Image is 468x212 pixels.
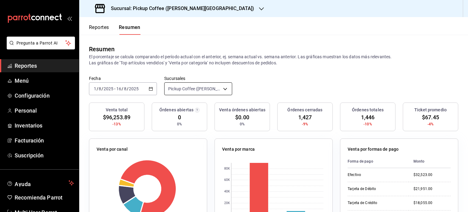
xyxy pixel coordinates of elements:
[302,121,308,127] span: -9%
[224,190,230,193] text: 40K
[97,86,98,91] span: /
[219,107,265,113] h3: Venta órdenes abiertas
[112,121,121,127] span: -13%
[103,113,130,121] span: $96,253.89
[15,151,74,160] span: Suscripción
[159,107,193,113] h3: Órdenes abiertas
[15,121,74,130] span: Inventarios
[103,86,114,91] input: ----
[67,16,72,21] button: open_drawer_menu
[414,107,447,113] h3: Ticket promedio
[106,107,128,113] h3: Venta total
[409,155,451,168] th: Monto
[348,172,404,178] div: Efectivo
[348,186,404,192] div: Tarjeta de Débito
[298,113,312,121] span: 1,427
[89,45,115,54] div: Resumen
[363,121,372,127] span: -10%
[114,86,115,91] span: -
[413,200,451,206] div: $18,055.00
[7,37,75,49] button: Pregunta a Parrot AI
[116,86,122,91] input: --
[106,5,254,12] h3: Sucursal: Pickup Coffee ([PERSON_NAME][GEOGRAPHIC_DATA])
[127,86,129,91] span: /
[348,155,409,168] th: Forma de pago
[15,179,66,187] span: Ayuda
[89,24,109,35] button: Reportes
[348,146,399,153] p: Venta por formas de pago
[164,76,232,81] label: Sucursales
[15,136,74,145] span: Facturación
[235,113,249,121] span: $0.00
[124,86,127,91] input: --
[177,121,182,127] span: 0%
[16,40,66,46] span: Pregunta a Parrot AI
[361,113,375,121] span: 1,446
[413,186,451,192] div: $21,951.00
[89,54,458,66] p: El porcentaje se calcula comparando el período actual con el anterior, ej. semana actual vs. sema...
[224,178,230,182] text: 60K
[119,24,140,35] button: Resumen
[224,167,230,171] text: 80K
[15,193,74,202] span: Recomienda Parrot
[98,86,101,91] input: --
[222,146,255,153] p: Venta por marca
[94,86,97,91] input: --
[129,86,139,91] input: ----
[240,121,245,127] span: 0%
[15,62,74,70] span: Reportes
[348,200,404,206] div: Tarjeta de Crédito
[101,86,103,91] span: /
[89,76,157,81] label: Fecha
[122,86,123,91] span: /
[422,113,439,121] span: $67.45
[168,86,221,92] span: Pickup Coffee ([PERSON_NAME][GEOGRAPHIC_DATA])
[15,92,74,100] span: Configuración
[15,77,74,85] span: Menú
[352,107,384,113] h3: Órdenes totales
[97,146,128,153] p: Venta por canal
[427,121,434,127] span: -4%
[413,172,451,178] div: $32,523.00
[4,44,75,51] a: Pregunta a Parrot AI
[15,106,74,115] span: Personal
[89,24,140,35] div: navigation tabs
[287,107,322,113] h3: Órdenes cerradas
[178,113,181,121] span: 0
[224,202,230,205] text: 20K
